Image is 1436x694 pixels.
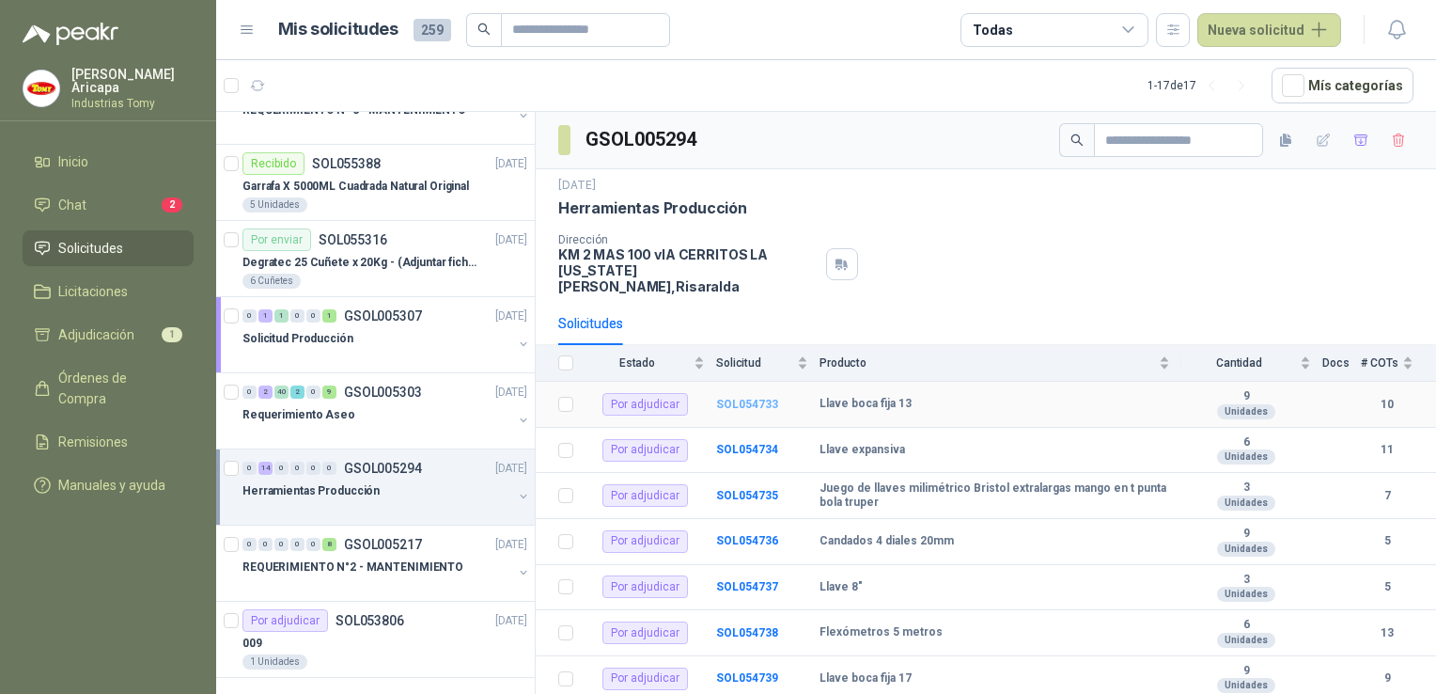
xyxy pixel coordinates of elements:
[1361,396,1413,414] b: 10
[1181,389,1311,404] b: 9
[23,230,194,266] a: Solicitudes
[242,559,463,576] p: REQUERIMIENTO N°2 - MANTENIMIENTO
[1217,587,1275,602] div: Unidades
[258,386,273,399] div: 2
[495,231,527,249] p: [DATE]
[242,635,262,653] p: 009
[1361,441,1413,459] b: 11
[716,580,778,593] a: SOL054737
[344,309,422,323] p: GSOL005307
[1181,618,1311,633] b: 6
[23,71,59,106] img: Company Logo
[1361,670,1413,687] b: 9
[58,238,123,259] span: Solicitudes
[716,534,778,547] a: SOL054736
[322,386,336,399] div: 9
[162,327,182,342] span: 1
[558,313,623,334] div: Solicitudes
[819,580,863,595] b: Llave 8"
[716,443,778,456] a: SOL054734
[1361,487,1413,505] b: 7
[290,462,304,475] div: 0
[242,406,355,424] p: Requerimiento Aseo
[23,317,194,353] a: Adjudicación1
[242,309,257,323] div: 0
[1322,345,1361,382] th: Docs
[23,467,194,503] a: Manuales y ayuda
[242,457,531,517] a: 0 14 0 0 0 0 GSOL005294[DATE] Herramientas Producción
[602,484,688,507] div: Por adjudicar
[1181,527,1311,542] b: 9
[344,538,422,551] p: GSOL005217
[71,68,194,94] p: [PERSON_NAME] Aricapa
[306,309,320,323] div: 0
[1181,664,1311,679] b: 9
[716,626,778,639] a: SOL054738
[23,187,194,223] a: Chat2
[819,397,912,412] b: Llave boca fija 13
[1361,356,1398,370] span: # COTs
[1070,134,1084,147] span: search
[242,386,257,399] div: 0
[1217,678,1275,693] div: Unidades
[242,197,307,213] div: 5 Unidades
[1217,404,1275,419] div: Unidades
[585,356,690,370] span: Estado
[58,195,86,215] span: Chat
[819,443,905,458] b: Llave expansiva
[1181,573,1311,588] b: 3
[414,19,451,41] span: 259
[274,462,289,475] div: 0
[242,538,257,551] div: 0
[716,671,778,685] b: SOL054739
[1147,71,1256,101] div: 1 - 17 de 17
[1181,356,1296,370] span: Cantidad
[585,345,716,382] th: Estado
[23,274,194,309] a: Licitaciones
[1181,345,1322,382] th: Cantidad
[306,538,320,551] div: 0
[495,460,527,478] p: [DATE]
[58,151,88,172] span: Inicio
[602,530,688,553] div: Por adjudicar
[242,462,257,475] div: 0
[716,345,819,382] th: Solicitud
[819,625,943,640] b: Flexómetros 5 metros
[242,482,380,500] p: Herramientas Producción
[1181,481,1311,496] b: 3
[1361,624,1413,642] b: 13
[23,144,194,180] a: Inicio
[242,655,307,670] div: 1 Unidades
[819,534,954,549] b: Candados 4 diales 20mm
[558,246,819,294] p: KM 2 MAS 100 vIA CERRITOS LA [US_STATE] [PERSON_NAME] , Risaralda
[602,576,688,598] div: Por adjudicar
[495,308,527,325] p: [DATE]
[58,281,128,302] span: Licitaciones
[1217,450,1275,465] div: Unidades
[1217,633,1275,648] div: Unidades
[216,145,535,221] a: RecibidoSOL055388[DATE] Garrafa X 5000ML Cuadrada Natural Original5 Unidades
[495,155,527,173] p: [DATE]
[162,197,182,213] span: 2
[23,23,118,45] img: Logo peakr
[344,386,422,399] p: GSOL005303
[716,489,778,502] a: SOL054735
[558,233,819,246] p: Dirección
[602,393,688,416] div: Por adjudicar
[322,309,336,323] div: 1
[274,309,289,323] div: 1
[322,538,336,551] div: 8
[602,622,688,644] div: Por adjudicar
[558,177,596,195] p: [DATE]
[290,386,304,399] div: 2
[716,356,793,370] span: Solicitud
[242,178,469,196] p: Garrafa X 5000ML Cuadrada Natural Original
[495,384,527,402] p: [DATE]
[312,157,381,170] p: SOL055388
[274,538,289,551] div: 0
[216,602,535,678] a: Por adjudicarSOL053806[DATE] 0091 Unidades
[322,462,336,475] div: 0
